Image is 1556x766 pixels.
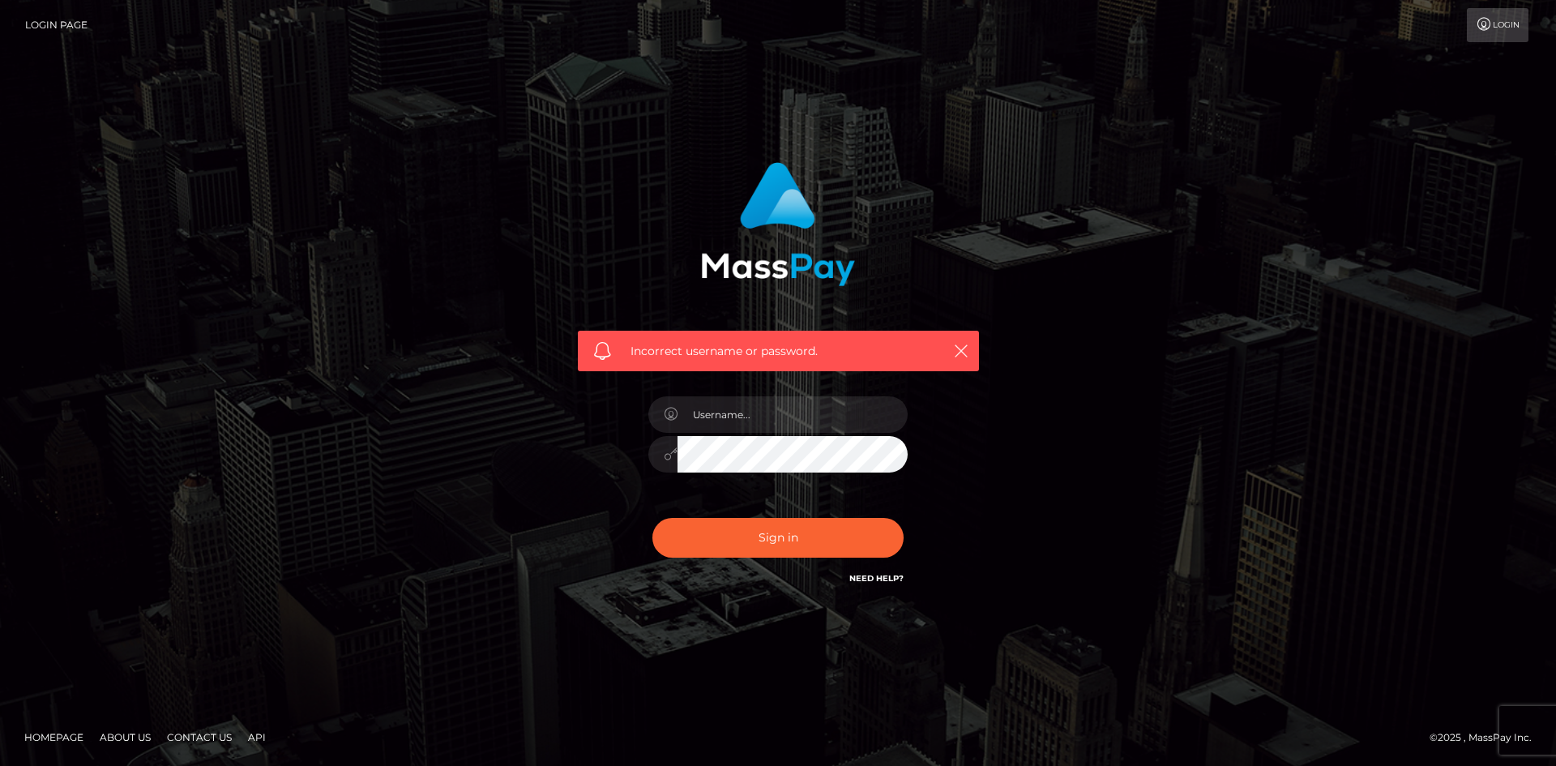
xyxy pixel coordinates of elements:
[1430,729,1544,747] div: © 2025 , MassPay Inc.
[652,518,904,558] button: Sign in
[678,396,908,433] input: Username...
[701,162,855,286] img: MassPay Login
[18,725,90,750] a: Homepage
[631,343,926,360] span: Incorrect username or password.
[1467,8,1528,42] a: Login
[849,573,904,584] a: Need Help?
[160,725,238,750] a: Contact Us
[93,725,157,750] a: About Us
[242,725,272,750] a: API
[25,8,88,42] a: Login Page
